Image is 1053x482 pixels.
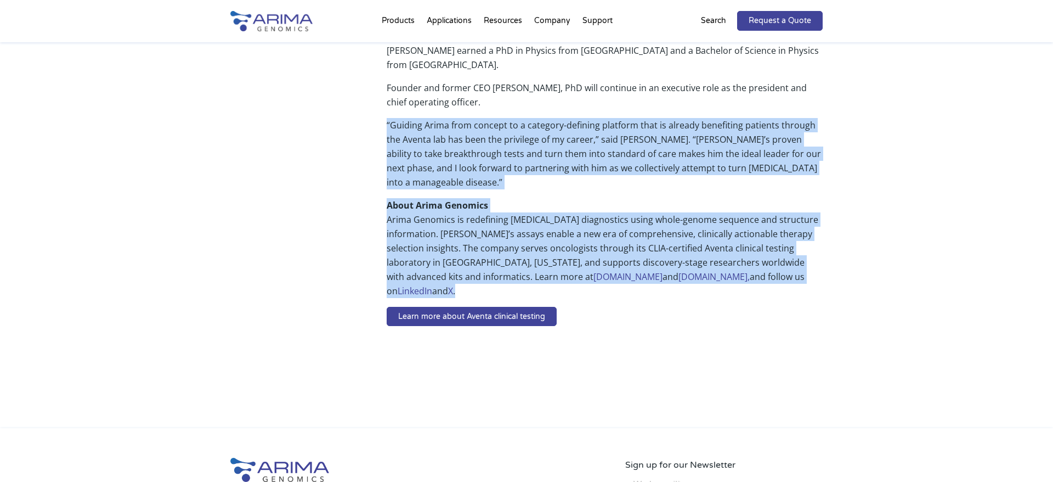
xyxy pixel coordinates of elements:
a: [DOMAIN_NAME] [593,271,663,283]
a: [DOMAIN_NAME] [678,271,748,283]
img: Arima-Genomics-logo [230,11,313,31]
strong: About Arima Genomics [387,199,488,211]
p: Founder and former CEO [PERSON_NAME], PhD will continue in an executive role as the president and... [387,81,823,118]
a: Request a Quote [737,11,823,31]
a: Learn more about Aventa clinical testing [387,307,557,327]
p: Sign up for our Newsletter [625,458,823,472]
p: “Guiding Arima from concept to a category-defining platform that is already benefiting patients t... [387,118,823,198]
a: LinkedIn [398,285,432,297]
p: Arima Genomics is redefining [MEDICAL_DATA] diagnostics using whole-genome sequence and structure... [387,198,823,307]
a: X [448,285,453,297]
a: , [748,271,750,283]
img: Arima-Genomics-logo [230,458,329,482]
p: Search [701,14,726,28]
